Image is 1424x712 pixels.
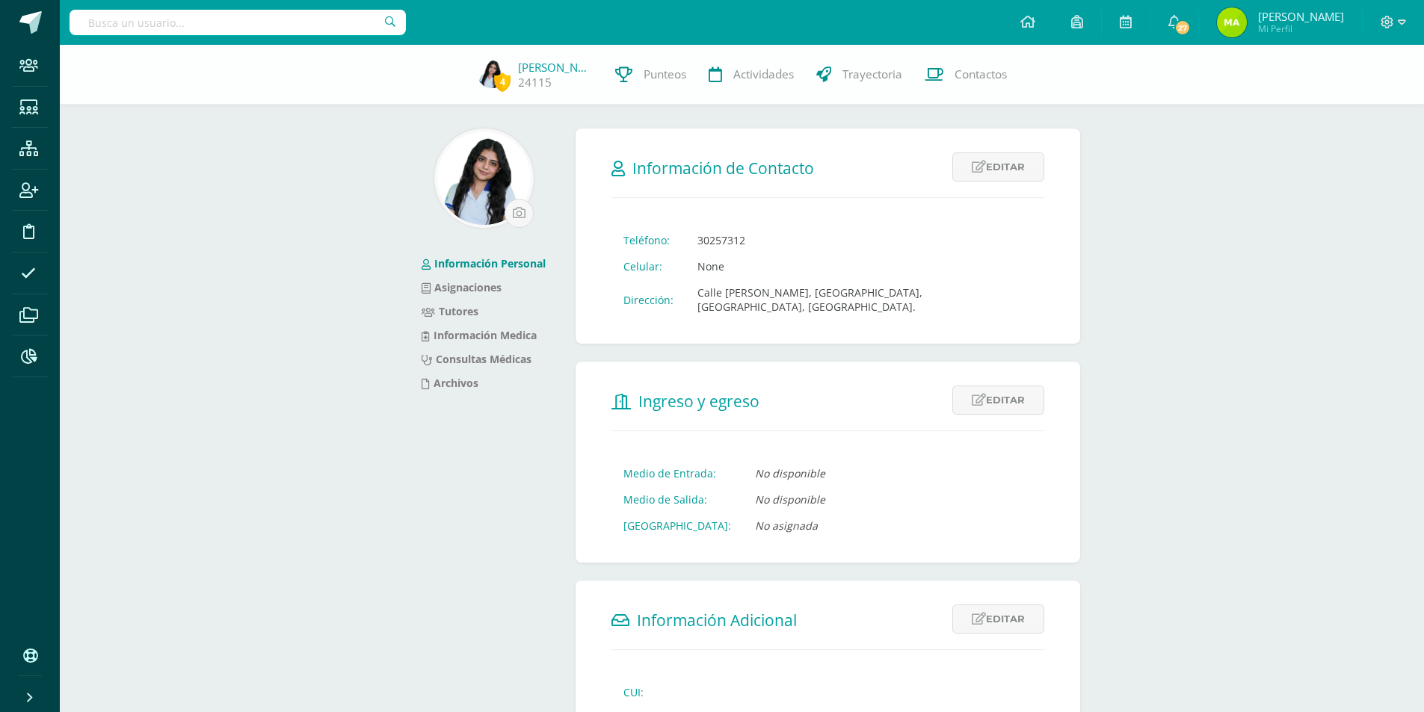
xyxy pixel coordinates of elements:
[638,391,759,412] span: Ingreso y egreso
[422,304,478,318] a: Tutores
[952,386,1044,415] a: Editar
[604,45,697,105] a: Punteos
[611,460,743,486] td: Medio de Entrada:
[422,376,478,390] a: Archivos
[437,131,531,225] img: d617085402591fbfb0bb390deba6fad0.png
[1258,9,1344,24] span: [PERSON_NAME]
[644,66,686,82] span: Punteos
[952,604,1044,634] a: Editar
[955,66,1007,82] span: Contactos
[422,328,537,342] a: Información Medica
[1258,22,1344,35] span: Mi Perfil
[70,10,406,35] input: Busca un usuario...
[1217,7,1247,37] img: 6b1e82ac4bc77c91773989d943013bd5.png
[842,66,902,82] span: Trayectoria
[637,610,797,631] span: Información Adicional
[611,679,748,705] td: CUI:
[697,45,805,105] a: Actividades
[952,152,1044,182] a: Editar
[611,253,685,279] td: Celular:
[733,66,794,82] span: Actividades
[755,466,825,480] i: No disponible
[685,253,1044,279] td: None
[494,72,511,91] span: 4
[805,45,913,105] a: Trayectoria
[913,45,1018,105] a: Contactos
[422,352,531,366] a: Consultas Médicas
[611,279,685,320] td: Dirección:
[755,518,818,533] i: No asignada
[422,280,502,294] a: Asignaciones
[685,279,1044,320] td: Calle [PERSON_NAME], [GEOGRAPHIC_DATA], [GEOGRAPHIC_DATA], [GEOGRAPHIC_DATA].
[755,492,825,507] i: No disponible
[685,227,1044,253] td: 30257312
[518,60,593,75] a: [PERSON_NAME]
[611,227,685,253] td: Teléfono:
[422,256,546,270] a: Información Personal
[632,158,814,179] span: Información de Contacto
[611,486,743,513] td: Medio de Salida:
[1174,19,1191,36] span: 27
[611,513,743,539] td: [GEOGRAPHIC_DATA]:
[518,75,552,90] a: 24115
[477,58,507,88] img: 405f1840c260e0145256b149832dda84.png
